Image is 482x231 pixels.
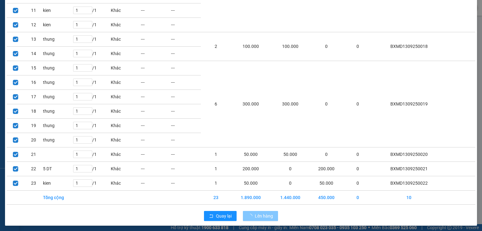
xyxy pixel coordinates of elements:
td: --- [171,90,201,104]
td: thung [43,90,73,104]
td: 23 [24,176,42,190]
td: Khác [110,147,141,162]
td: 0 [270,162,310,176]
td: BXMD1309250022 [372,176,445,190]
td: --- [171,133,201,147]
td: --- [171,61,201,75]
td: 12 [24,18,42,32]
td: 16 [24,75,42,90]
td: Khác [110,18,141,32]
td: --- [171,32,201,46]
td: 0 [343,176,373,190]
td: 100.000 [270,32,310,61]
td: --- [141,176,171,190]
td: Khác [110,61,141,75]
button: Lên hàng [243,211,278,221]
td: 50.000 [231,176,270,190]
td: --- [171,3,201,18]
td: BXMD1309250018 [372,32,445,61]
td: --- [171,147,201,162]
td: 11 [24,3,42,18]
td: Khác [110,133,141,147]
td: BXMD1309250020 [372,147,445,162]
td: 1.890.000 [231,190,270,204]
button: rollbackQuay lại [204,211,237,221]
td: BXMD1309250021 [372,162,445,176]
td: 1.440.000 [270,190,310,204]
td: 50.000 [270,147,310,162]
td: 20 [24,133,42,147]
td: 10 [372,190,445,204]
td: / 1 [73,133,111,147]
td: 0 [343,147,373,162]
td: Khác [110,90,141,104]
td: / 1 [73,32,111,46]
td: Khác [110,104,141,118]
td: Khác [110,3,141,18]
td: 21 [24,147,42,162]
td: Khác [110,32,141,46]
td: Tổng cộng [43,190,73,204]
td: 0 [343,190,373,204]
td: 300.000 [270,61,310,147]
td: --- [171,162,201,176]
span: Quay lại [216,213,232,219]
td: Khác [110,118,141,133]
td: thung [43,32,73,46]
td: --- [141,18,171,32]
td: 200.000 [310,162,342,176]
td: Khác [110,162,141,176]
td: --- [141,133,171,147]
td: 50.000 [231,147,270,162]
td: Khác [110,75,141,90]
td: BXMD1309250019 [372,61,445,147]
td: / 1 [73,75,111,90]
td: 0 [343,32,373,61]
td: 1 [201,147,231,162]
td: / 1 [73,90,111,104]
td: 300.000 [231,61,270,147]
td: / 1 [73,147,111,162]
td: kien [43,3,73,18]
td: / 1 [73,46,111,61]
span: loading [248,214,255,218]
td: / 1 [73,61,111,75]
td: --- [171,104,201,118]
td: --- [141,90,171,104]
td: --- [141,118,171,133]
td: --- [141,162,171,176]
td: thung [43,133,73,147]
td: 23 [201,190,231,204]
td: 22 [24,162,42,176]
td: --- [171,46,201,61]
td: --- [171,18,201,32]
td: 18 [24,104,42,118]
td: kien [43,176,73,190]
td: / 1 [73,3,111,18]
td: --- [141,61,171,75]
td: --- [141,46,171,61]
td: 0 [310,147,342,162]
td: / 1 [73,176,111,190]
td: 14 [24,46,42,61]
span: Lên hàng [255,213,273,219]
td: 450.000 [310,190,342,204]
td: thung [43,46,73,61]
td: --- [171,75,201,90]
td: --- [171,176,201,190]
td: 19 [24,118,42,133]
td: 100.000 [231,32,270,61]
td: 6 [201,61,231,147]
td: 1 [201,162,231,176]
td: 15 [24,61,42,75]
td: 17 [24,90,42,104]
td: 0 [310,32,342,61]
td: --- [141,75,171,90]
td: Khác [110,176,141,190]
td: thung [43,75,73,90]
td: --- [141,104,171,118]
td: 2 [201,32,231,61]
td: 0 [310,61,342,147]
td: / 1 [73,18,111,32]
td: --- [141,32,171,46]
